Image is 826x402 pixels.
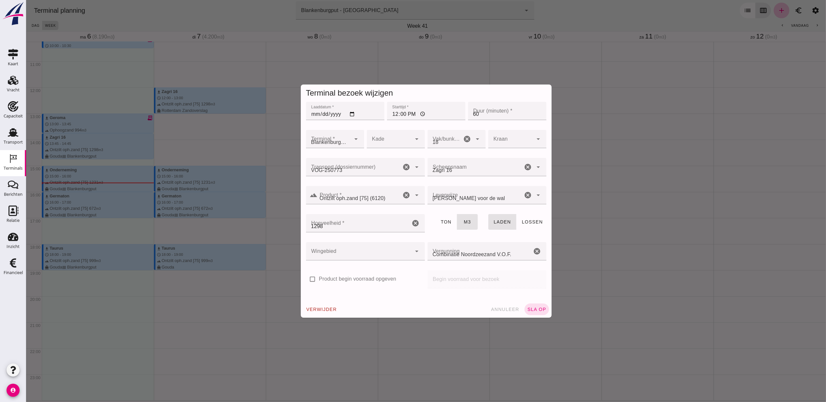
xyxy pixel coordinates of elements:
div: Berichten [4,192,23,196]
div: Relatie [7,218,20,223]
div: Transport [4,140,23,144]
div: Capaciteit [4,114,23,118]
div: Vracht [7,88,20,92]
div: Financieel [4,271,23,275]
img: logo-small.a267ee39.svg [1,2,25,26]
div: Kaart [8,62,18,66]
i: account_circle [7,384,20,397]
div: Inzicht [7,244,20,249]
div: Terminals [4,166,23,170]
